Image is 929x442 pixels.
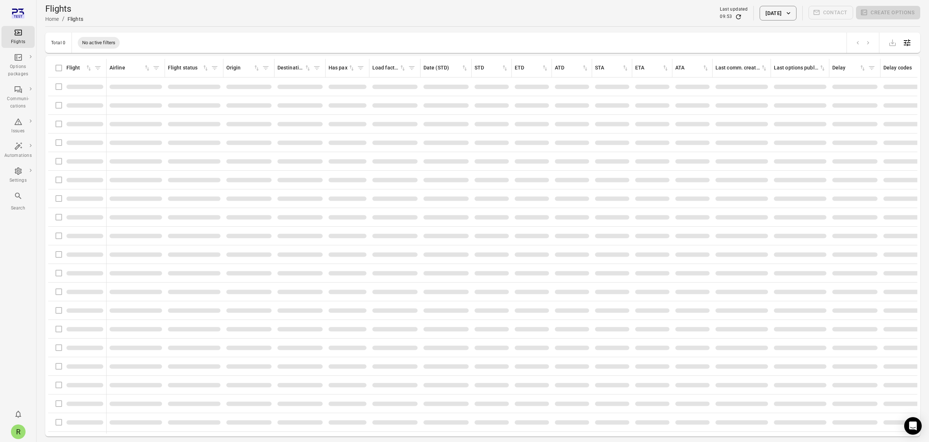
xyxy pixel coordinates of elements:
[760,6,796,20] button: [DATE]
[1,115,35,137] a: Issues
[595,64,629,72] div: Sort by STA in ascending order
[1,83,35,112] a: Communi-cations
[1,51,35,80] a: Options packages
[4,205,32,212] div: Search
[110,64,151,72] div: Sort by airline in ascending order
[715,64,768,72] div: Sort by last communication created in ascending order
[260,63,271,73] span: Filter by origin
[675,64,709,72] div: Sort by ATA in ascending order
[900,35,914,50] button: Open table configuration
[311,63,322,73] span: Filter by destination
[4,152,32,159] div: Automations
[68,15,83,23] div: Flights
[62,15,65,23] li: /
[51,40,66,45] div: Total 0
[151,63,162,73] span: Filter by airline
[735,13,742,20] button: Refresh data
[720,6,748,13] div: Last updated
[4,63,32,78] div: Options packages
[372,64,406,72] div: Sort by load factor in ascending order
[1,189,35,214] button: Search
[720,13,732,20] div: 09:53
[856,6,920,20] span: Please make a selection to create an option package
[92,63,103,73] span: Filter by flight
[11,407,26,422] button: Notifications
[475,64,508,72] div: Sort by STD in ascending order
[809,6,853,20] span: Please make a selection to create communications
[853,38,873,48] nav: pagination navigation
[45,3,83,15] h1: Flights
[866,63,877,73] span: Filter by delay
[423,64,468,72] div: Sort by date (STD) in ascending order
[209,63,220,73] span: Filter by flight status
[904,417,922,435] div: Open Intercom Messenger
[168,64,209,72] div: Sort by flight status in ascending order
[1,165,35,186] a: Settings
[277,64,311,72] div: Sort by destination in ascending order
[406,63,417,73] span: Filter by load factor
[4,95,32,110] div: Communi-cations
[45,15,83,23] nav: Breadcrumbs
[8,422,28,442] button: Rachel
[66,64,92,72] div: Sort by flight in ascending order
[774,64,826,72] div: Sort by last options package published in ascending order
[329,64,355,72] div: Sort by has pax in ascending order
[226,64,260,72] div: Sort by origin in ascending order
[832,64,866,72] div: Sort by delay in ascending order
[883,64,928,72] div: Delay codes
[4,177,32,184] div: Settings
[11,424,26,439] div: R
[885,39,900,46] span: Please make a selection to export
[4,128,32,135] div: Issues
[1,26,35,48] a: Flights
[635,64,669,72] div: Sort by ETA in ascending order
[355,63,366,73] span: Filter by has pax
[78,39,120,46] span: No active filters
[1,140,35,162] a: Automations
[555,64,589,72] div: Sort by ATD in ascending order
[515,64,549,72] div: Sort by ETD in ascending order
[45,16,59,22] a: Home
[4,38,32,46] div: Flights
